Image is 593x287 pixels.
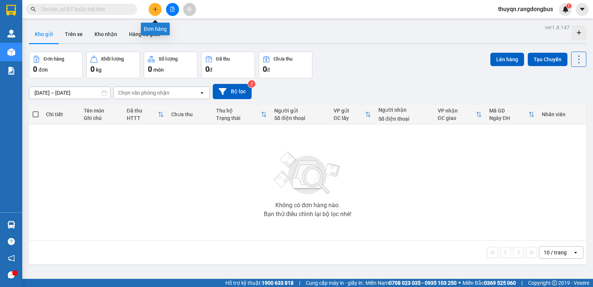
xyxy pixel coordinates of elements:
[183,3,196,16] button: aim
[31,7,36,12] span: search
[153,7,158,12] span: plus
[118,89,169,97] div: Chọn văn phòng nhận
[8,238,15,245] span: question-circle
[486,105,538,124] th: Toggle SortBy
[101,56,124,62] div: Khối lượng
[267,67,270,73] span: đ
[576,3,589,16] button: caret-down
[378,107,430,113] div: Người nhận
[96,67,102,73] span: kg
[127,115,158,121] div: HTTT
[84,115,119,121] div: Ghi chú
[199,90,205,96] svg: open
[216,56,230,62] div: Đã thu
[7,30,15,37] img: warehouse-icon
[528,53,567,66] button: Tạo Chuyến
[148,65,152,74] span: 0
[170,7,175,12] span: file-add
[299,279,300,287] span: |
[209,67,212,73] span: đ
[59,25,89,43] button: Trên xe
[567,3,570,9] span: 1
[572,25,586,40] div: Tạo kho hàng mới
[33,65,37,74] span: 0
[489,115,529,121] div: Ngày ĐH
[579,6,586,13] span: caret-down
[330,105,374,124] th: Toggle SortBy
[334,115,365,121] div: ĐC lấy
[171,111,208,117] div: Chưa thu
[8,271,15,278] span: message
[274,115,326,121] div: Số điện thoại
[86,52,140,78] button: Khối lượng0kg
[84,108,119,114] div: Tên món
[213,84,252,99] button: Bộ lọc
[248,80,255,88] sup: 2
[205,65,209,74] span: 0
[29,87,110,99] input: Select a date range.
[263,65,267,74] span: 0
[274,108,326,114] div: Người gửi
[7,48,15,56] img: warehouse-icon
[490,53,524,66] button: Lên hàng
[89,25,123,43] button: Kho nhận
[90,65,95,74] span: 0
[542,111,583,117] div: Nhân viên
[149,3,162,16] button: plus
[29,52,83,78] button: Đơn hàng0đơn
[492,4,559,14] span: thuyqn.rangdongbus
[438,108,476,114] div: VP nhận
[262,280,294,286] strong: 1900 633 818
[378,116,430,122] div: Số điện thoại
[201,52,255,78] button: Đã thu0đ
[306,279,364,287] span: Cung cấp máy in - giấy in:
[545,23,570,32] div: ver 1.8.147
[166,3,179,16] button: file-add
[6,5,16,16] img: logo-vxr
[438,115,476,121] div: ĐC giao
[573,250,579,255] svg: open
[29,25,59,43] button: Kho gửi
[216,108,261,114] div: Thu hộ
[212,105,271,124] th: Toggle SortBy
[259,52,312,78] button: Chưa thu0đ
[271,147,345,199] img: svg+xml;base64,PHN2ZyBjbGFzcz0ibGlzdC1wbHVnX19zdmciIHhtbG5zPSJodHRwOi8vd3d3LnczLm9yZy8yMDAwL3N2Zy...
[463,279,516,287] span: Miền Bắc
[566,3,572,9] sup: 1
[521,279,523,287] span: |
[225,279,294,287] span: Hỗ trợ kỹ thuật:
[274,56,292,62] div: Chưa thu
[44,56,64,62] div: Đơn hàng
[127,108,158,114] div: Đã thu
[41,5,128,13] input: Tìm tên, số ĐT hoặc mã đơn
[7,67,15,75] img: solution-icon
[153,67,164,73] span: món
[458,281,461,284] span: ⚪️
[434,105,486,124] th: Toggle SortBy
[123,105,168,124] th: Toggle SortBy
[552,280,557,286] span: copyright
[39,67,48,73] span: đơn
[334,108,365,114] div: VP gửi
[389,280,457,286] strong: 0708 023 035 - 0935 103 250
[484,280,516,286] strong: 0369 525 060
[544,249,567,256] div: 10 / trang
[8,255,15,262] span: notification
[264,211,351,217] div: Bạn thử điều chỉnh lại bộ lọc nhé!
[275,202,340,208] div: Không có đơn hàng nào.
[187,7,192,12] span: aim
[123,25,166,43] button: Hàng đã giao
[365,279,457,287] span: Miền Nam
[159,56,178,62] div: Số lượng
[144,52,198,78] button: Số lượng0món
[7,221,15,229] img: warehouse-icon
[216,115,261,121] div: Trạng thái
[489,108,529,114] div: Mã GD
[46,111,76,117] div: Chi tiết
[562,6,569,13] img: icon-new-feature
